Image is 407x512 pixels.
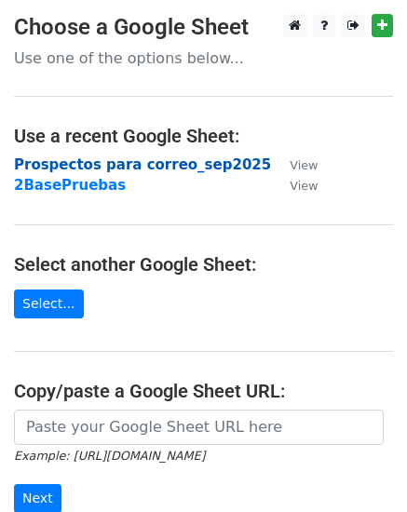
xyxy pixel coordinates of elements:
p: Use one of the options below... [14,48,393,68]
h3: Choose a Google Sheet [14,14,393,41]
a: View [271,177,318,194]
input: Paste your Google Sheet URL here [14,410,384,445]
small: View [290,179,318,193]
a: View [271,156,318,173]
iframe: Chat Widget [314,423,407,512]
a: 2BasePruebas [14,177,126,194]
h4: Copy/paste a Google Sheet URL: [14,380,393,402]
small: Example: [URL][DOMAIN_NAME] [14,449,205,463]
h4: Use a recent Google Sheet: [14,125,393,147]
small: View [290,158,318,172]
h4: Select another Google Sheet: [14,253,393,276]
a: Select... [14,290,84,318]
a: Prospectos para correo_sep2025 [14,156,271,173]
